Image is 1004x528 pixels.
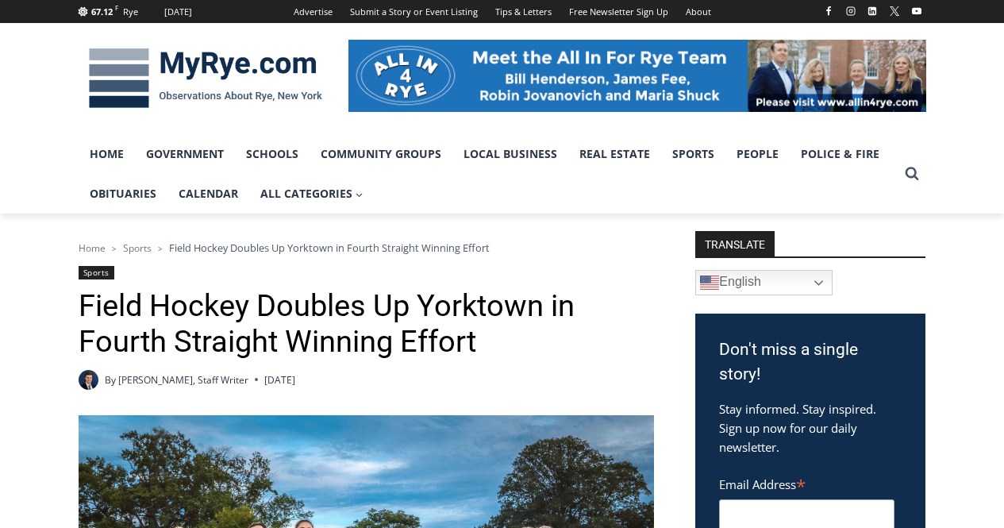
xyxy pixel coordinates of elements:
[695,270,833,295] a: English
[260,185,364,202] span: All Categories
[249,174,375,214] a: All Categories
[790,134,891,174] a: Police & Fire
[863,2,882,21] a: Linkedin
[885,2,904,21] a: X
[123,5,138,19] div: Rye
[79,174,167,214] a: Obituaries
[79,370,98,390] img: Charlie Morris headshot PROFESSIONAL HEADSHOT
[79,288,654,360] h1: Field Hockey Doubles Up Yorktown in Fourth Straight Winning Effort
[169,241,490,255] span: Field Hockey Doubles Up Yorktown in Fourth Straight Winning Effort
[719,468,894,497] label: Email Address
[568,134,661,174] a: Real Estate
[348,40,926,111] img: All in for Rye
[907,2,926,21] a: YouTube
[79,134,135,174] a: Home
[819,2,838,21] a: Facebook
[719,337,902,387] h3: Don't miss a single story!
[118,373,248,387] a: [PERSON_NAME], Staff Writer
[310,134,452,174] a: Community Groups
[115,3,118,12] span: F
[661,134,725,174] a: Sports
[79,266,114,279] a: Sports
[700,273,719,292] img: en
[79,241,106,255] a: Home
[158,243,163,254] span: >
[91,6,113,17] span: 67.12
[167,174,249,214] a: Calendar
[264,372,295,387] time: [DATE]
[725,134,790,174] a: People
[135,134,235,174] a: Government
[841,2,860,21] a: Instagram
[719,399,902,457] p: Stay informed. Stay inspired. Sign up now for our daily newsletter.
[79,37,333,120] img: MyRye.com
[105,372,116,387] span: By
[898,160,926,188] button: View Search Form
[695,231,775,256] strong: TRANSLATE
[112,243,117,254] span: >
[235,134,310,174] a: Schools
[452,134,568,174] a: Local Business
[79,240,654,256] nav: Breadcrumbs
[123,241,152,255] a: Sports
[164,5,192,19] div: [DATE]
[79,134,898,214] nav: Primary Navigation
[79,370,98,390] a: Author image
